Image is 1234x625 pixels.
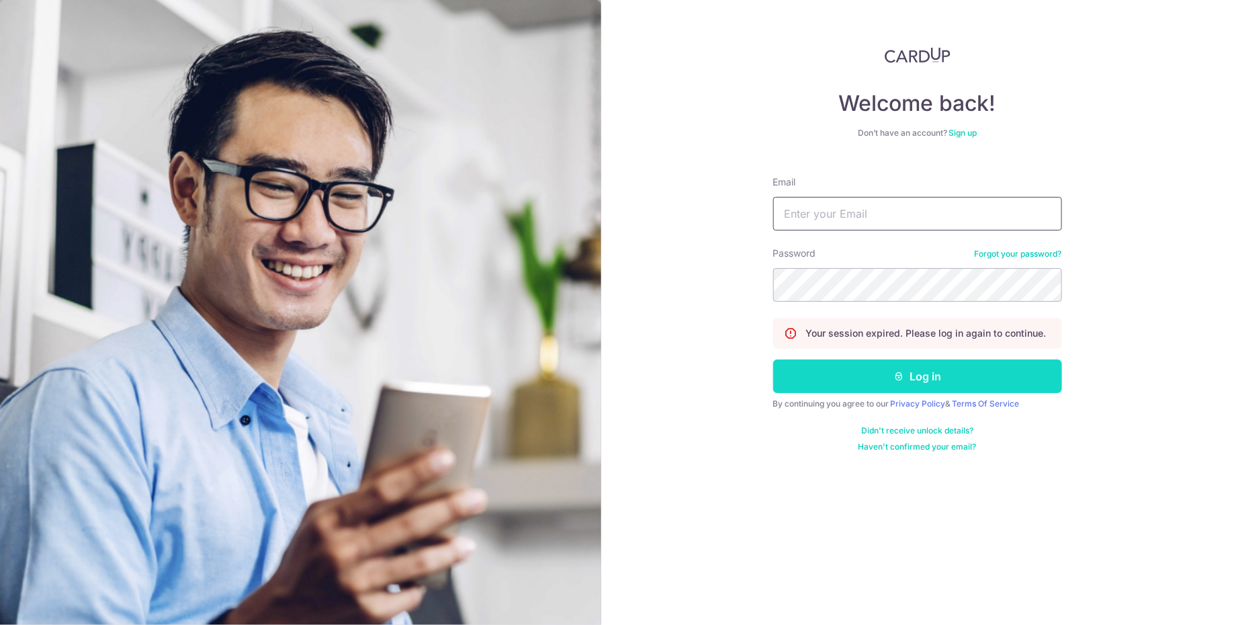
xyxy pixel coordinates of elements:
[773,399,1062,409] div: By continuing you agree to our &
[806,327,1047,340] p: Your session expired. Please log in again to continue.
[773,197,1062,231] input: Enter your Email
[861,425,973,436] a: Didn't receive unlock details?
[773,128,1062,138] div: Don’t have an account?
[885,47,951,63] img: CardUp Logo
[773,247,816,260] label: Password
[773,360,1062,393] button: Log in
[975,249,1062,259] a: Forgot your password?
[773,90,1062,117] h4: Welcome back!
[773,175,796,189] label: Email
[891,399,946,409] a: Privacy Policy
[949,128,977,138] a: Sign up
[953,399,1020,409] a: Terms Of Service
[858,442,977,452] a: Haven't confirmed your email?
